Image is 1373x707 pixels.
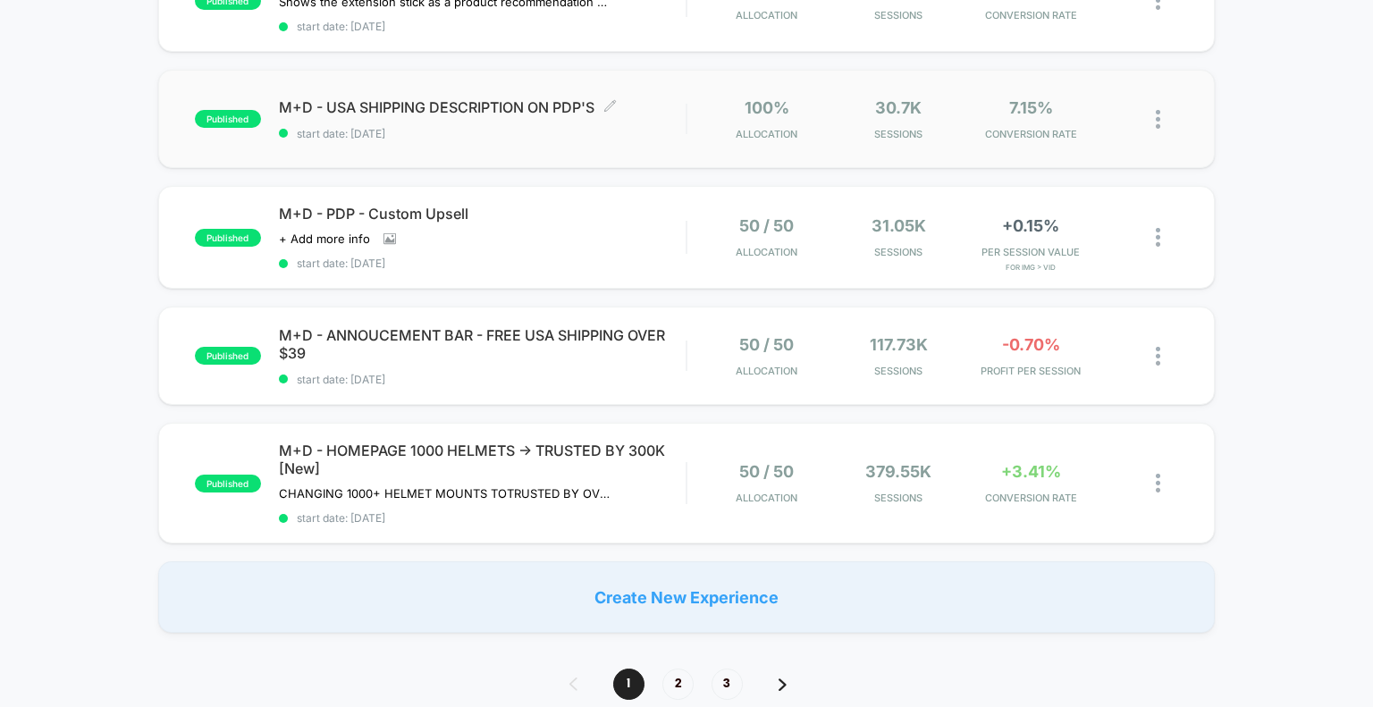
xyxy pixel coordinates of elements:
[279,442,686,477] span: M+D - HOMEPAGE 1000 HELMETS -> TRUSTED BY 300K [New]
[279,486,611,501] span: CHANGING 1000+ HELMET MOUNTS TOTRUSTED BY OVER 300,000 RIDERS ON HOMEPAGE DESKTOP AND MOBILE
[279,326,686,362] span: M+D - ANNOUCEMENT BAR - FREE USA SHIPPING OVER $39
[837,128,960,140] span: Sessions
[279,511,686,525] span: start date: [DATE]
[195,475,261,492] span: published
[736,246,797,258] span: Allocation
[712,669,743,700] span: 3
[875,98,922,117] span: 30.7k
[969,128,1092,140] span: CONVERSION RATE
[969,246,1092,258] span: PER SESSION VALUE
[613,669,644,700] span: 1
[1009,98,1053,117] span: 7.15%
[872,216,926,235] span: 31.05k
[279,20,686,33] span: start date: [DATE]
[195,347,261,365] span: published
[739,335,794,354] span: 50 / 50
[837,492,960,504] span: Sessions
[279,98,686,116] span: M+D - USA SHIPPING DESCRIPTION ON PDP'S
[1156,347,1160,366] img: close
[969,365,1092,377] span: PROFIT PER SESSION
[745,98,789,117] span: 100%
[837,365,960,377] span: Sessions
[279,257,686,270] span: start date: [DATE]
[736,9,797,21] span: Allocation
[279,205,686,223] span: M+D - PDP - Custom Upsell
[1002,335,1060,354] span: -0.70%
[195,110,261,128] span: published
[969,263,1092,272] span: for Img > vid
[195,229,261,247] span: published
[1156,110,1160,129] img: close
[1002,216,1059,235] span: +0.15%
[1156,228,1160,247] img: close
[1156,474,1160,492] img: close
[837,9,960,21] span: Sessions
[279,127,686,140] span: start date: [DATE]
[969,492,1092,504] span: CONVERSION RATE
[865,462,931,481] span: 379.55k
[279,231,370,246] span: + Add more info
[279,373,686,386] span: start date: [DATE]
[158,561,1216,633] div: Create New Experience
[662,669,694,700] span: 2
[969,9,1092,21] span: CONVERSION RATE
[779,678,787,691] img: pagination forward
[870,335,928,354] span: 117.73k
[736,365,797,377] span: Allocation
[739,216,794,235] span: 50 / 50
[736,128,797,140] span: Allocation
[837,246,960,258] span: Sessions
[1001,462,1061,481] span: +3.41%
[739,462,794,481] span: 50 / 50
[736,492,797,504] span: Allocation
